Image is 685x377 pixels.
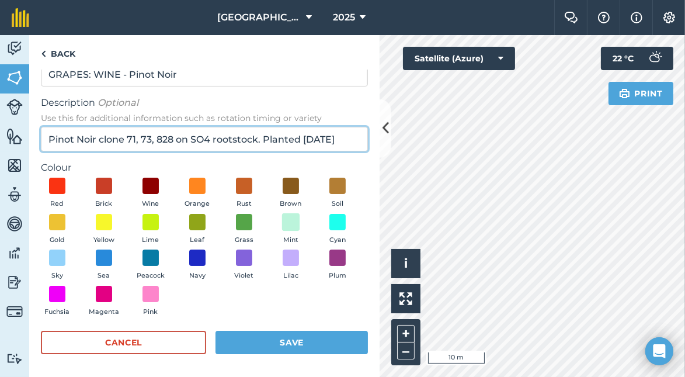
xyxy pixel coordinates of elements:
a: Back [29,35,87,70]
img: svg+xml;base64,PD94bWwgdmVyc2lvbj0iMS4wIiBlbmNvZGluZz0idXRmLTgiPz4KPCEtLSBHZW5lcmF0b3I6IEFkb2JlIE... [6,186,23,203]
span: i [404,256,408,271]
img: svg+xml;base64,PD94bWwgdmVyc2lvbj0iMS4wIiBlbmNvZGluZz0idXRmLTgiPz4KPCEtLSBHZW5lcmF0b3I6IEFkb2JlIE... [643,47,666,70]
button: Lilac [274,250,307,281]
span: Wine [142,199,159,209]
button: Sea [88,250,120,281]
button: Red [41,178,74,209]
span: Sea [98,271,110,281]
button: Print [608,82,674,105]
button: Rust [228,178,260,209]
img: svg+xml;base64,PHN2ZyB4bWxucz0iaHR0cDovL3d3dy53My5vcmcvMjAwMC9zdmciIHdpZHRoPSIxOSIgaGVpZ2h0PSIyNC... [619,87,630,101]
button: Sky [41,250,74,281]
button: Brick [88,178,120,209]
span: Plum [329,271,346,281]
span: Rust [237,199,252,209]
span: Gold [50,235,65,245]
img: svg+xml;base64,PHN2ZyB4bWxucz0iaHR0cDovL3d3dy53My5vcmcvMjAwMC9zdmciIHdpZHRoPSI1NiIgaGVpZ2h0PSI2MC... [6,127,23,145]
img: svg+xml;base64,PD94bWwgdmVyc2lvbj0iMS4wIiBlbmNvZGluZz0idXRmLTgiPz4KPCEtLSBHZW5lcmF0b3I6IEFkb2JlIE... [6,99,23,115]
span: 2025 [333,11,355,25]
button: i [391,249,420,278]
button: Mint [274,214,307,245]
span: Yellow [93,235,114,245]
button: Satellite (Azure) [403,47,515,70]
img: svg+xml;base64,PHN2ZyB4bWxucz0iaHR0cDovL3d3dy53My5vcmcvMjAwMC9zdmciIHdpZHRoPSI1NiIgaGVpZ2h0PSI2MC... [6,69,23,87]
img: Four arrows, one pointing top left, one top right, one bottom right and the last bottom left [399,292,412,305]
span: Red [51,199,64,209]
button: Pink [134,286,167,317]
button: Leaf [181,214,214,245]
button: Yellow [88,214,120,245]
button: Save [215,331,368,354]
span: Fuchsia [45,307,70,317]
button: Brown [274,178,307,209]
input: Start typing to search for crop type [41,62,368,87]
span: Brick [96,199,113,209]
span: Brown [280,199,302,209]
button: Soil [321,178,354,209]
button: Cancel [41,331,206,354]
button: + [397,325,415,343]
span: Violet [235,271,254,281]
button: Magenta [88,286,120,317]
button: Plum [321,250,354,281]
button: Gold [41,214,74,245]
span: Use this for additional information such as rotation timing or variety [41,112,368,124]
em: Optional [98,97,138,108]
span: Mint [283,235,298,245]
button: Navy [181,250,214,281]
label: Colour [41,161,368,175]
img: svg+xml;base64,PHN2ZyB4bWxucz0iaHR0cDovL3d3dy53My5vcmcvMjAwMC9zdmciIHdpZHRoPSIxNyIgaGVpZ2h0PSIxNy... [631,11,642,25]
span: Navy [189,271,206,281]
button: Violet [228,250,260,281]
img: Two speech bubbles overlapping with the left bubble in the forefront [564,12,578,23]
span: Soil [332,199,343,209]
span: Lime [142,235,159,245]
span: Sky [51,271,63,281]
button: 22 °C [601,47,673,70]
span: Orange [185,199,210,209]
span: 22 ° C [613,47,634,70]
button: Peacock [134,250,167,281]
img: A cog icon [662,12,676,23]
img: svg+xml;base64,PD94bWwgdmVyc2lvbj0iMS4wIiBlbmNvZGluZz0idXRmLTgiPz4KPCEtLSBHZW5lcmF0b3I6IEFkb2JlIE... [6,40,23,57]
button: Lime [134,214,167,245]
img: A question mark icon [597,12,611,23]
img: svg+xml;base64,PD94bWwgdmVyc2lvbj0iMS4wIiBlbmNvZGluZz0idXRmLTgiPz4KPCEtLSBHZW5lcmF0b3I6IEFkb2JlIE... [6,215,23,233]
button: Orange [181,178,214,209]
img: svg+xml;base64,PD94bWwgdmVyc2lvbj0iMS4wIiBlbmNvZGluZz0idXRmLTgiPz4KPCEtLSBHZW5lcmF0b3I6IEFkb2JlIE... [6,353,23,364]
img: svg+xml;base64,PHN2ZyB4bWxucz0iaHR0cDovL3d3dy53My5vcmcvMjAwMC9zdmciIHdpZHRoPSI5IiBoZWlnaHQ9IjI0Ii... [41,47,46,61]
span: Grass [235,235,253,245]
span: Lilac [283,271,298,281]
img: svg+xml;base64,PD94bWwgdmVyc2lvbj0iMS4wIiBlbmNvZGluZz0idXRmLTgiPz4KPCEtLSBHZW5lcmF0b3I6IEFkb2JlIE... [6,244,23,262]
button: Cyan [321,214,354,245]
img: svg+xml;base64,PHN2ZyB4bWxucz0iaHR0cDovL3d3dy53My5vcmcvMjAwMC9zdmciIHdpZHRoPSI1NiIgaGVpZ2h0PSI2MC... [6,157,23,174]
button: – [397,343,415,359]
span: Leaf [190,235,205,245]
span: [GEOGRAPHIC_DATA] [217,11,301,25]
span: Pink [144,307,158,317]
button: Grass [228,214,260,245]
img: svg+xml;base64,PD94bWwgdmVyc2lvbj0iMS4wIiBlbmNvZGluZz0idXRmLTgiPz4KPCEtLSBHZW5lcmF0b3I6IEFkb2JlIE... [6,303,23,320]
button: Fuchsia [41,286,74,317]
img: svg+xml;base64,PD94bWwgdmVyc2lvbj0iMS4wIiBlbmNvZGluZz0idXRmLTgiPz4KPCEtLSBHZW5lcmF0b3I6IEFkb2JlIE... [6,274,23,291]
div: Open Intercom Messenger [645,337,673,365]
span: Magenta [89,307,119,317]
span: Cyan [329,235,346,245]
img: fieldmargin Logo [12,8,29,27]
span: Description [41,96,368,110]
button: Wine [134,178,167,209]
span: Peacock [137,271,165,281]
